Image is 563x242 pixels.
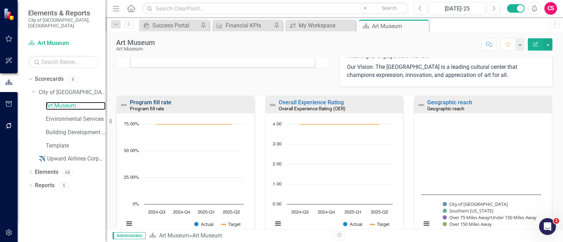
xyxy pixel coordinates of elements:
button: View chart menu, Chart [273,218,283,228]
small: City of [GEOGRAPHIC_DATA], [GEOGRAPHIC_DATA] [28,17,99,29]
a: Art Museum [159,232,189,239]
text: 2025-Q1 [198,210,215,215]
text: Over 150 Miles Away [449,221,492,227]
div: 68 [62,169,73,175]
a: City of [GEOGRAPHIC_DATA] [39,89,106,97]
div: Double-Click to Edit [116,96,255,237]
img: ClearPoint Strategy [4,8,16,20]
text: 3.00 [273,142,281,146]
text: 0% [133,202,139,207]
button: Show Target [370,221,390,227]
text: 1.00 [273,182,281,187]
div: » [149,232,329,240]
svg: Interactive chart [418,120,545,235]
text: 50.00% [124,149,139,153]
div: Art Museum [372,22,427,31]
text: City of [GEOGRAPHIC_DATA] [449,201,508,207]
a: Financial KPIs [214,21,272,30]
div: [DATE]-25 [431,5,483,13]
button: Show City of Springfield [443,201,486,207]
small: Overall Experience Rating (OER) [279,106,346,111]
div: Chart. Highcharts interactive chart. [418,120,548,235]
div: Art Museum [192,232,222,239]
a: Geographic reach [427,99,472,106]
div: Financial KPIs [226,21,272,30]
text: 4.00 [273,122,281,126]
button: Search [372,4,407,13]
a: Scorecards [35,75,64,83]
div: Double-Click to Edit [414,96,552,237]
a: Building Development Services [46,129,106,137]
a: My Workspace [287,21,354,30]
g: Target, series 2 of 2. Line with 4 data points. [298,123,381,125]
img: Not Defined [268,101,277,109]
button: View chart menu, Chart [421,218,431,228]
span: 2 [553,218,559,224]
button: Show Actual [343,221,362,227]
a: Overall Experience Rating [279,99,344,106]
div: Success Portal [152,21,199,30]
button: Show Southern Missouri [443,208,488,214]
text: Over 75 Miles Away/Under 150 Miles Away [449,214,537,221]
p: Our Vision: The [GEOGRAPHIC_DATA] is a leading cultural center that champions expression, innovat... [347,62,545,79]
div: My Workspace [299,21,354,30]
span: Search [382,5,397,11]
a: Reports [35,182,55,190]
div: 6 [67,76,78,82]
div: Art Museum [116,46,155,52]
a: Art Museum [46,102,106,110]
text: 2024-Q3 [148,210,165,215]
text: 2024-Q4 [318,210,335,215]
iframe: Intercom live chat [539,218,556,235]
a: Art Museum [28,39,99,47]
a: Success Portal [141,21,199,30]
button: Show Over 150 Miles Away [443,221,493,227]
text: Southern [US_STATE] [449,208,493,214]
span: Elements & Reports [28,9,99,17]
text: 2024-Q3 [291,210,309,215]
a: Elements [35,168,58,176]
div: Chart. Highcharts interactive chart. [269,120,400,235]
img: Not Defined [120,101,128,109]
text: 25.00% [124,175,139,180]
button: View chart menu, Chart [124,218,134,228]
text: 2024-Q4 [173,210,190,215]
a: Program fill rate [130,99,171,106]
text: 2025-Q1 [344,210,361,215]
input: Search ClearPoint... [143,2,409,15]
text: 2025-Q2 [223,210,240,215]
text: 2.00 [273,162,281,166]
div: 5 [58,183,69,189]
span: Administrator [113,232,146,239]
svg: Interactive chart [120,120,247,235]
div: Chart. Highcharts interactive chart. [120,120,251,235]
svg: Interactive chart [269,120,396,235]
small: Geographic reach [427,106,464,111]
button: Show Actual [194,221,214,227]
button: Show Over 75 Miles Away/Under 150 Miles Away [443,215,538,221]
a: Environmental Services [46,115,106,123]
a: Template [46,142,106,150]
div: Double-Click to Edit [265,96,404,237]
img: Not Defined [417,101,425,109]
text: 2025-Q2 [371,210,388,215]
small: Program fill rate [130,106,164,111]
button: CS [544,2,557,15]
div: Art Museum [116,39,155,46]
button: [DATE]-25 [429,2,485,15]
text: 75.00% [124,122,139,126]
input: Search Below... [28,56,99,68]
text: 0.00 [273,202,281,207]
button: Show Target [221,221,241,227]
a: ✈️ Upward Airlines Corporate [39,155,106,163]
